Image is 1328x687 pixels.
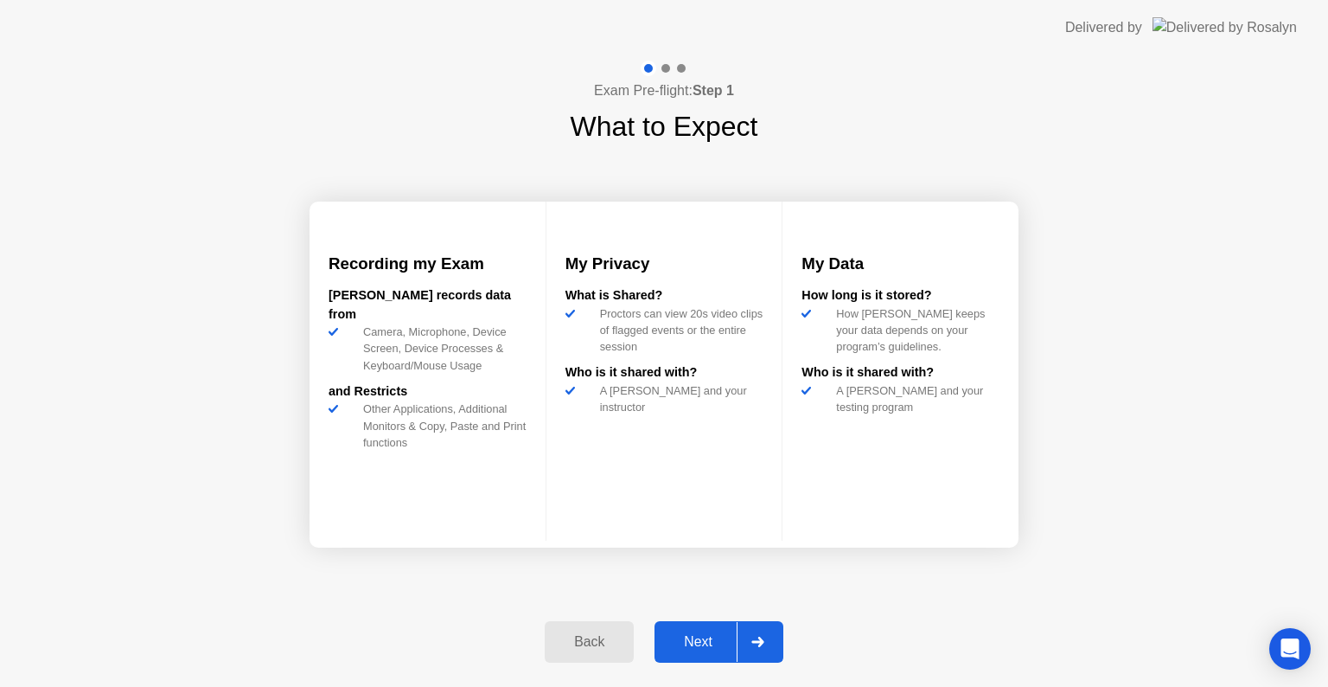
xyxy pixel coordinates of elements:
[801,252,999,276] h3: My Data
[329,286,527,324] div: [PERSON_NAME] records data from
[660,634,737,650] div: Next
[654,621,783,663] button: Next
[565,252,763,276] h3: My Privacy
[593,305,763,356] div: Proctors can view 20s video clips of flagged events or the entire session
[593,382,763,415] div: A [PERSON_NAME] and your instructor
[829,382,999,415] div: A [PERSON_NAME] and your testing program
[1065,17,1142,38] div: Delivered by
[801,363,999,382] div: Who is it shared with?
[594,80,734,101] h4: Exam Pre-flight:
[571,106,758,147] h1: What to Expect
[1152,17,1297,37] img: Delivered by Rosalyn
[550,634,629,650] div: Back
[356,324,527,374] div: Camera, Microphone, Device Screen, Device Processes & Keyboard/Mouse Usage
[829,305,999,356] div: How [PERSON_NAME] keeps your data depends on your program’s guidelines.
[801,286,999,305] div: How long is it stored?
[565,286,763,305] div: What is Shared?
[329,382,527,401] div: and Restricts
[693,83,734,98] b: Step 1
[356,401,527,451] div: Other Applications, Additional Monitors & Copy, Paste and Print functions
[329,252,527,276] h3: Recording my Exam
[565,363,763,382] div: Who is it shared with?
[545,621,634,663] button: Back
[1269,628,1311,670] div: Open Intercom Messenger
